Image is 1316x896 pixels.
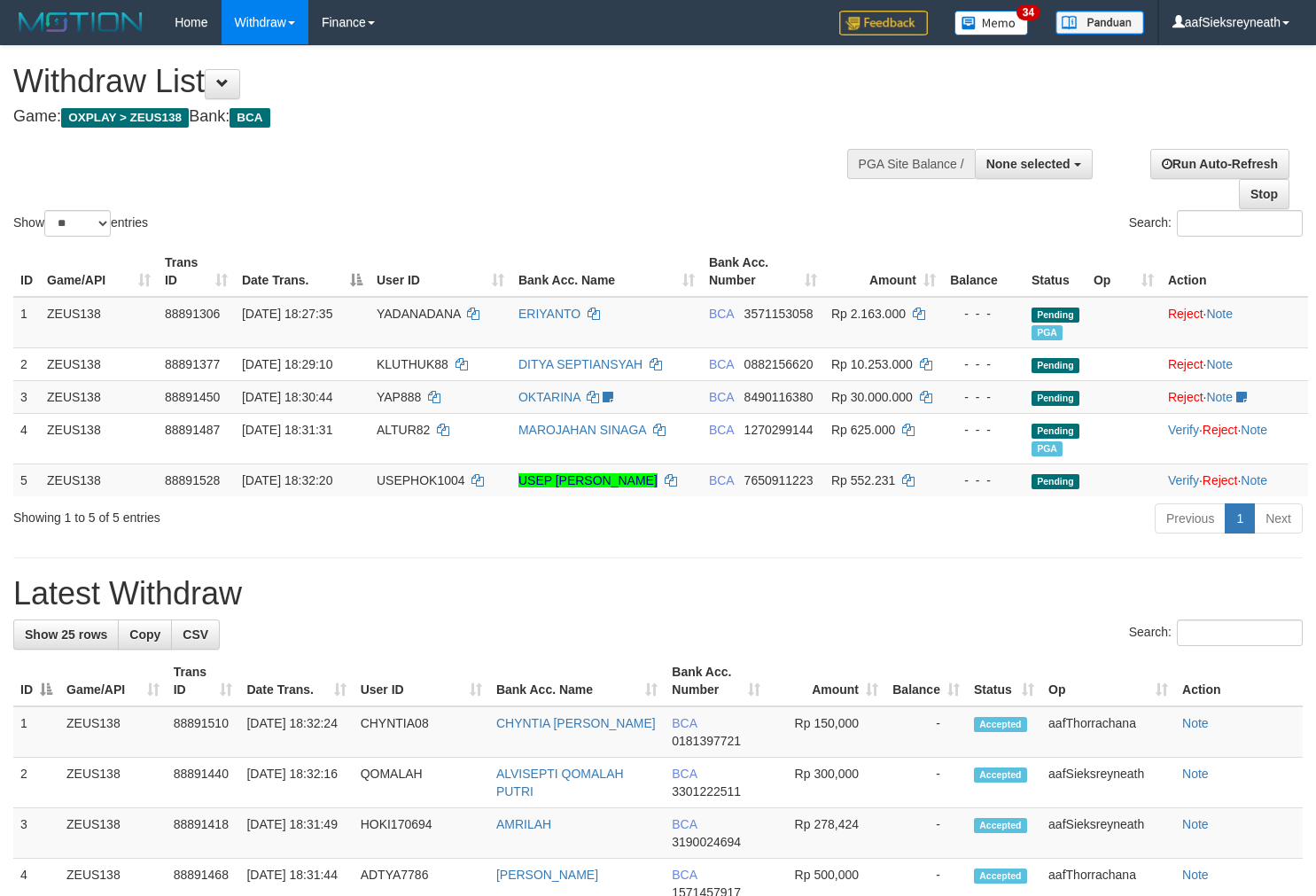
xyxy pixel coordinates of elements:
[496,716,656,730] a: CHYNTIA [PERSON_NAME]
[40,347,158,380] td: ZEUS138
[885,656,967,706] th: Balance: activate to sort column ascending
[354,656,489,706] th: User ID: activate to sort column ascending
[370,246,511,297] th: User ID: activate to sort column ascending
[709,423,734,437] span: BCA
[1168,390,1203,404] a: Reject
[13,502,535,526] div: Showing 1 to 5 of 5 entries
[767,758,885,808] td: Rp 300,000
[744,357,814,371] span: Copy 0882156620 to clipboard
[672,716,697,730] span: BCA
[511,246,702,297] th: Bank Acc. Name: activate to sort column ascending
[1254,503,1303,534] a: Next
[158,246,235,297] th: Trans ID: activate to sort column ascending
[165,390,220,404] span: 88891450
[13,464,40,496] td: 5
[1206,357,1233,371] a: Note
[1161,297,1308,348] td: ·
[672,784,741,799] span: Copy 3301222511 to clipboard
[1161,464,1308,496] td: · ·
[242,423,332,437] span: [DATE] 18:31:31
[975,149,1093,179] button: None selected
[744,307,814,321] span: Copy 3571153058 to clipboard
[13,297,40,348] td: 1
[1182,767,1209,781] a: Note
[1168,307,1203,321] a: Reject
[950,305,1017,323] div: - - -
[377,473,465,487] span: USEPHOK1004
[767,706,885,758] td: Rp 150,000
[239,758,353,808] td: [DATE] 18:32:16
[167,706,240,758] td: 88891510
[239,808,353,859] td: [DATE] 18:31:49
[665,656,767,706] th: Bank Acc. Number: activate to sort column ascending
[1175,656,1303,706] th: Action
[354,706,489,758] td: CHYNTIA08
[377,357,448,371] span: KLUTHUK88
[1032,391,1079,406] span: Pending
[885,808,967,859] td: -
[242,307,332,321] span: [DATE] 18:27:35
[1168,357,1203,371] a: Reject
[950,421,1017,439] div: - - -
[242,473,332,487] span: [DATE] 18:32:20
[377,390,421,404] span: YAP888
[1032,308,1079,323] span: Pending
[885,758,967,808] td: -
[118,619,172,650] a: Copy
[1203,423,1238,437] a: Reject
[1168,423,1199,437] a: Verify
[13,380,40,413] td: 3
[1241,423,1267,437] a: Note
[167,808,240,859] td: 88891418
[1032,474,1079,489] span: Pending
[25,627,107,642] span: Show 25 rows
[847,149,975,179] div: PGA Site Balance /
[40,464,158,496] td: ZEUS138
[354,808,489,859] td: HOKI170694
[672,868,697,882] span: BCA
[1129,619,1303,646] label: Search:
[767,808,885,859] td: Rp 278,424
[954,11,1029,35] img: Button%20Memo.svg
[13,656,59,706] th: ID: activate to sort column descending
[13,108,860,126] h4: Game: Bank:
[518,357,642,371] a: DITYA SEPTIANSYAH
[59,656,167,706] th: Game/API: activate to sort column ascending
[950,355,1017,373] div: - - -
[59,808,167,859] td: ZEUS138
[885,706,967,758] td: -
[40,380,158,413] td: ZEUS138
[1024,246,1086,297] th: Status
[950,388,1017,406] div: - - -
[239,706,353,758] td: [DATE] 18:32:24
[165,473,220,487] span: 88891528
[183,627,208,642] span: CSV
[40,413,158,464] td: ZEUS138
[377,307,461,321] span: YADANADANA
[839,11,928,35] img: Feedback.jpg
[672,734,741,748] span: Copy 0181397721 to clipboard
[165,307,220,321] span: 88891306
[1041,706,1175,758] td: aafThorrachana
[672,835,741,849] span: Copy 3190024694 to clipboard
[165,357,220,371] span: 88891377
[1161,246,1308,297] th: Action
[13,808,59,859] td: 3
[239,656,353,706] th: Date Trans.: activate to sort column ascending
[44,210,111,237] select: Showentries
[1161,380,1308,413] td: ·
[1168,473,1199,487] a: Verify
[1032,441,1063,456] span: Marked by aafnoeunsreypich
[1041,808,1175,859] td: aafSieksreyneath
[1086,246,1161,297] th: Op: activate to sort column ascending
[943,246,1024,297] th: Balance
[824,246,943,297] th: Amount: activate to sort column ascending
[13,619,119,650] a: Show 25 rows
[59,758,167,808] td: ZEUS138
[235,246,370,297] th: Date Trans.: activate to sort column descending
[129,627,160,642] span: Copy
[1239,179,1289,209] a: Stop
[518,473,658,487] a: USEP [PERSON_NAME]
[1032,358,1079,373] span: Pending
[1241,473,1267,487] a: Note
